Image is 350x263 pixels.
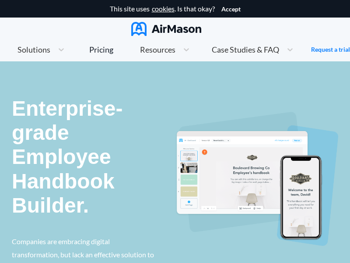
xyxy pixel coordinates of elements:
img: handbook intro [175,112,338,246]
span: Resources [140,46,175,53]
a: Request a trial [311,45,350,54]
img: AirMason Logo [131,22,201,36]
a: Pricing [89,42,113,57]
span: Case Studies & FAQ [212,46,279,53]
div: Pricing [89,46,113,53]
button: Accept cookies [221,6,241,13]
span: Solutions [17,46,50,53]
p: Enterprise-grade Employee Handbook Builder. [12,96,154,217]
a: cookies [152,5,175,13]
